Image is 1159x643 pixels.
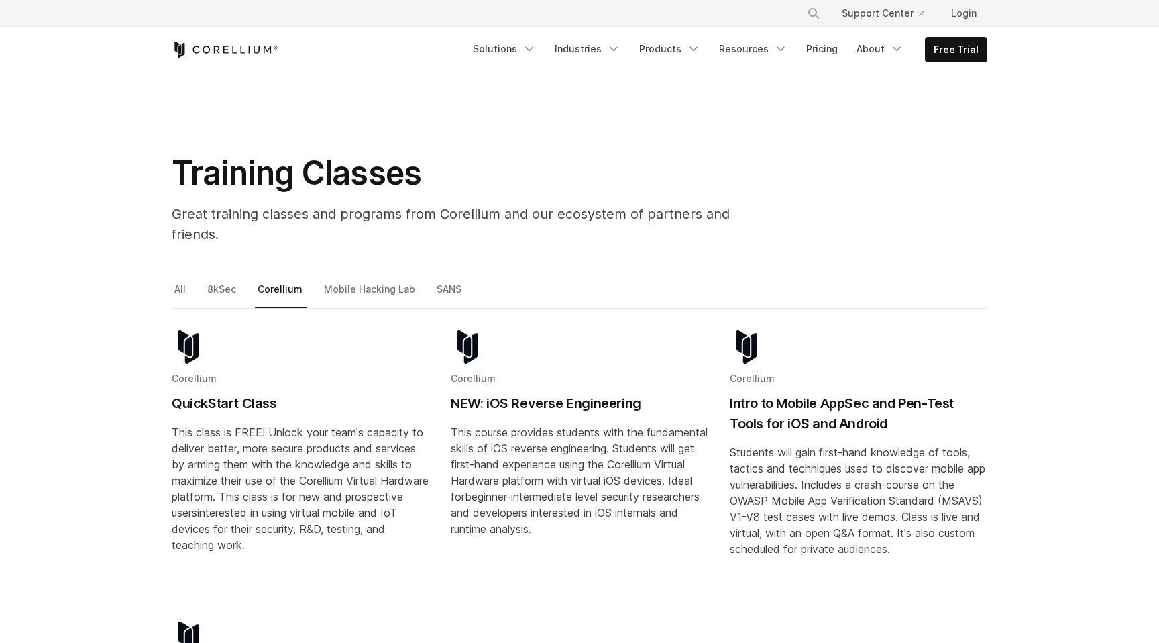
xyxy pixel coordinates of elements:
a: All [172,281,190,309]
a: Solutions [465,37,544,61]
span: Students will gain first-hand knowledge of tools, tactics and techniques used to discover mobile ... [730,446,985,556]
a: Mobile Hacking Lab [321,281,420,309]
p: This course provides students with the fundamental skills of iOS reverse engineering. Students wi... [451,424,708,537]
a: 8kSec [205,281,241,309]
img: corellium-logo-icon-dark [451,330,484,364]
a: Industries [547,37,628,61]
button: Search [802,1,826,26]
img: corellium-logo-icon-dark [172,330,205,364]
span: interested in using virtual mobile and IoT devices for their security, R&D, testing, and teaching... [172,506,397,552]
a: Blog post summary: Intro to Mobile AppSec and Pen-Test Tools for iOS and Android [730,330,987,600]
span: beginner-intermediate level security researchers and developers interested in iOS internals and r... [451,490,700,536]
h2: NEW: iOS Reverse Engineering [451,393,708,413]
a: Blog post summary: QuickStart Class [172,330,429,600]
a: Free Trial [926,38,987,62]
a: About [848,37,912,61]
p: Great training classes and programs from Corellium and our ecosystem of partners and friends. [172,204,775,244]
div: Navigation Menu [791,1,987,26]
a: Pricing [798,37,846,61]
a: SANS [434,281,466,309]
img: corellium-logo-icon-dark [730,330,763,364]
a: Corellium Home [172,42,278,58]
span: Corellium [730,373,775,384]
h2: QuickStart Class [172,393,429,413]
a: Corellium [255,281,307,309]
a: Login [940,1,987,26]
h2: Intro to Mobile AppSec and Pen-Test Tools for iOS and Android [730,393,987,434]
a: Products [631,37,708,61]
a: Support Center [831,1,935,26]
div: Navigation Menu [465,37,987,62]
a: Resources [711,37,795,61]
span: Corellium [172,373,217,384]
span: This class is FREE! Unlock your team's capacity to deliver better, more secure products and servi... [172,426,429,520]
h1: Training Classes [172,153,775,193]
span: Corellium [451,373,496,384]
a: Blog post summary: NEW: iOS Reverse Engineering [451,330,708,600]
